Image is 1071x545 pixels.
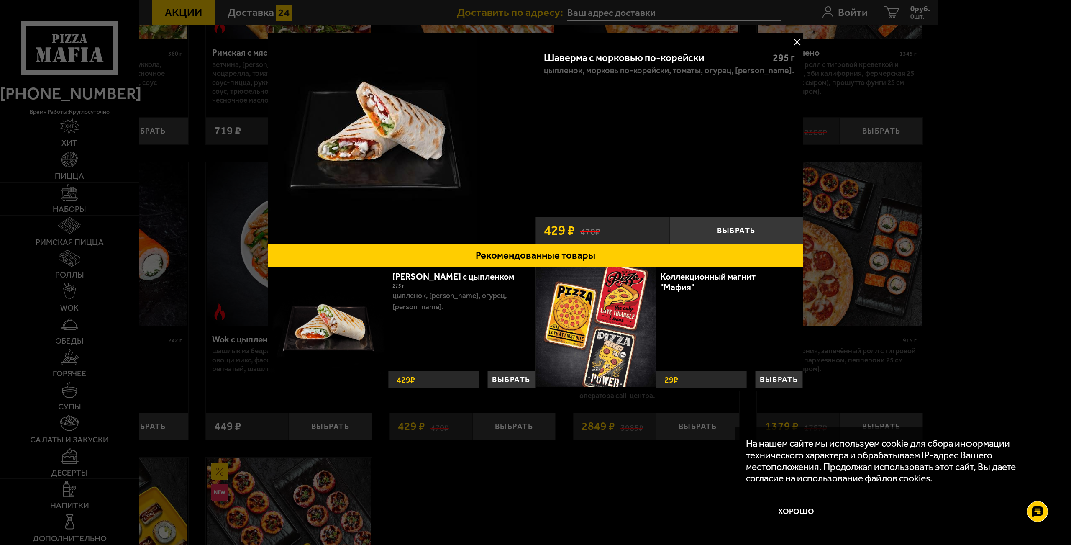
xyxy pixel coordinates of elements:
span: 295 г [773,52,795,64]
p: На нашем сайте мы используем cookie для сбора информации технического характера и обрабатываем IP... [746,438,1040,484]
a: [PERSON_NAME] с цыпленком [392,271,525,282]
img: Шаверма с морковью по-корейски [268,33,477,243]
p: цыпленок, морковь по-корейски, томаты, огурец, [PERSON_NAME]. [544,66,794,75]
button: Хорошо [746,495,846,529]
button: Рекомендованные товары [268,244,803,267]
button: Выбрать [669,217,803,244]
s: 470 ₽ [580,224,600,236]
a: Коллекционный магнит "Мафия" [660,271,756,293]
strong: 29 ₽ [662,371,680,388]
strong: 429 ₽ [395,371,417,388]
a: Шаверма с морковью по-корейски [268,33,535,244]
div: Шаверма с морковью по-корейски [544,52,764,64]
p: цыпленок, [PERSON_NAME], огурец, [PERSON_NAME]. [392,290,529,312]
button: Выбрать [487,371,535,388]
button: Выбрать [755,371,803,388]
span: 275 г [392,283,404,289]
span: 429 ₽ [544,224,575,237]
